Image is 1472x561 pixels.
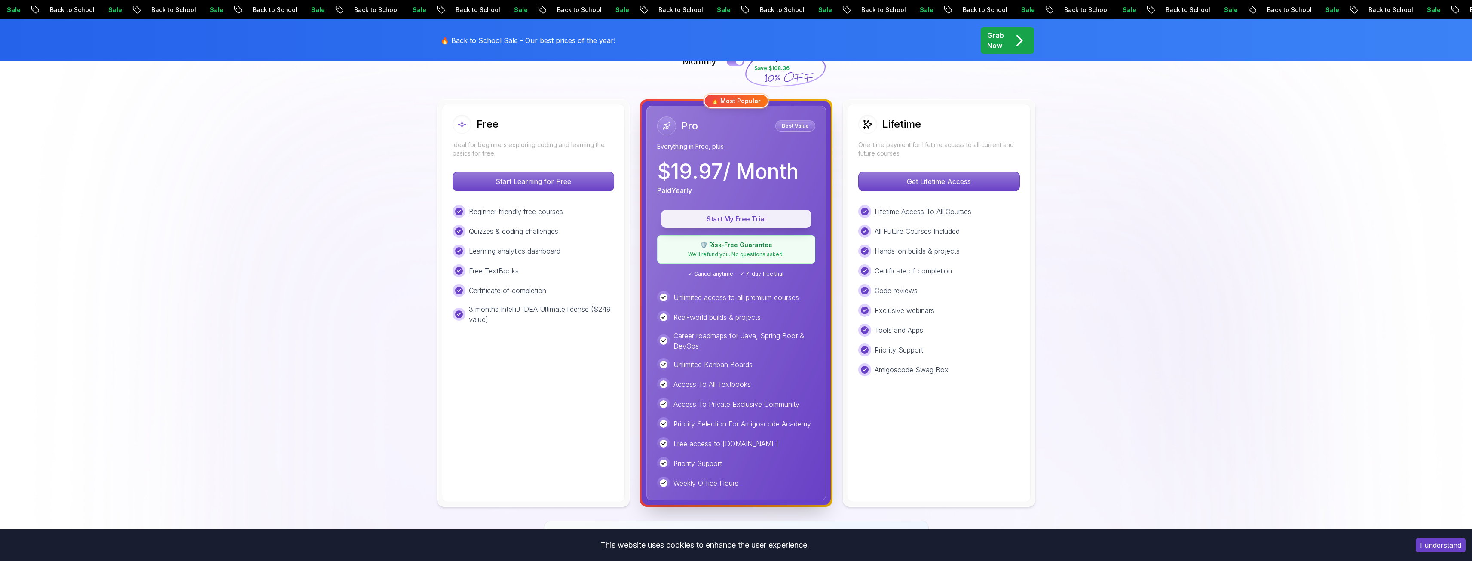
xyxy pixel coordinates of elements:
span: ✓ 7-day free trial [740,270,783,277]
p: Back to School [796,6,854,14]
p: Sale [144,6,171,14]
p: Back to School [288,6,347,14]
p: Career roadmaps for Java, Spring Boot & DevOps [673,331,815,351]
p: Sale [753,6,780,14]
p: $ 19.97 / Month [657,161,799,182]
p: Real-world builds & projects [673,312,761,322]
p: Sale [43,6,70,14]
p: Learning analytics dashboard [469,246,560,256]
p: Everything in Free, plus [657,142,815,151]
p: Paid Yearly [657,185,692,196]
p: Code reviews [875,285,918,296]
p: Lifetime Access To All Courses [875,206,971,217]
p: Free access to [DOMAIN_NAME] [673,438,778,449]
p: Back to School [998,6,1057,14]
p: Sale [1260,6,1287,14]
p: Certificate of completion [469,285,546,296]
a: Start Learning for Free [453,177,614,186]
p: Tools and Apps [875,325,923,335]
p: All Future Courses Included [875,226,960,236]
p: Sale [347,6,374,14]
h2: Free [477,117,499,131]
p: Back to School [694,6,753,14]
p: Sale [854,6,881,14]
a: Start My Free Trial [657,215,815,223]
h2: Lifetime [882,117,921,131]
p: Exclusive webinars [875,305,934,316]
p: Back to School [187,6,245,14]
p: Hands-on builds & projects [875,246,960,256]
button: Get Lifetime Access [858,172,1020,191]
p: Back to School [390,6,448,14]
p: Sale [955,6,983,14]
p: Sale [550,6,577,14]
p: Free TextBooks [469,266,519,276]
p: Priority Support [875,345,923,355]
p: We'll refund you. No questions asked. [663,251,810,258]
p: Certificate of completion [875,266,952,276]
p: Priority Support [673,458,722,469]
p: Best Value [777,122,814,130]
p: Ideal for beginners exploring coding and learning the basics for free. [453,141,614,158]
h2: Pro [681,119,698,133]
p: Back to School [1201,6,1260,14]
p: Start Learning for Free [453,172,614,191]
p: Monthly [682,55,716,67]
button: Start My Free Trial [661,210,811,228]
p: Back to School [897,6,955,14]
p: Priority Selection For Amigoscode Academy [673,419,811,429]
p: Back to School [1303,6,1361,14]
p: Start My Free Trial [671,214,802,224]
p: Weekly Office Hours [673,478,738,488]
p: Back to School [491,6,550,14]
p: Sale [1361,6,1389,14]
p: Get Lifetime Access [859,172,1019,191]
p: Sale [1158,6,1186,14]
p: Unlimited access to all premium courses [673,292,799,303]
p: Back to School [1404,6,1463,14]
button: Start Learning for Free [453,172,614,191]
p: Sale [1057,6,1084,14]
p: Access To Private Exclusive Community [673,399,799,409]
p: Back to School [1100,6,1158,14]
p: 🔥 Back to School Sale - Our best prices of the year! [441,35,615,46]
p: 🛡️ Risk-Free Guarantee [663,241,810,249]
p: Beginner friendly free courses [469,206,563,217]
p: One-time payment for lifetime access to all current and future courses. [858,141,1020,158]
a: Get Lifetime Access [858,177,1020,186]
span: ✓ Cancel anytime [689,270,733,277]
p: 3 months IntelliJ IDEA Ultimate license ($249 value) [469,304,614,325]
p: Sale [651,6,679,14]
p: Quizzes & coding challenges [469,226,558,236]
p: Access To All Textbooks [673,379,751,389]
div: This website uses cookies to enhance the user experience. [6,536,1403,555]
button: Accept cookies [1416,538,1466,552]
p: Grab Now [987,30,1004,51]
p: Back to School [593,6,651,14]
p: Back to School [86,6,144,14]
p: Sale [245,6,273,14]
p: Amigoscode Swag Box [875,365,949,375]
p: Unlimited Kanban Boards [673,359,753,370]
p: Sale [448,6,476,14]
